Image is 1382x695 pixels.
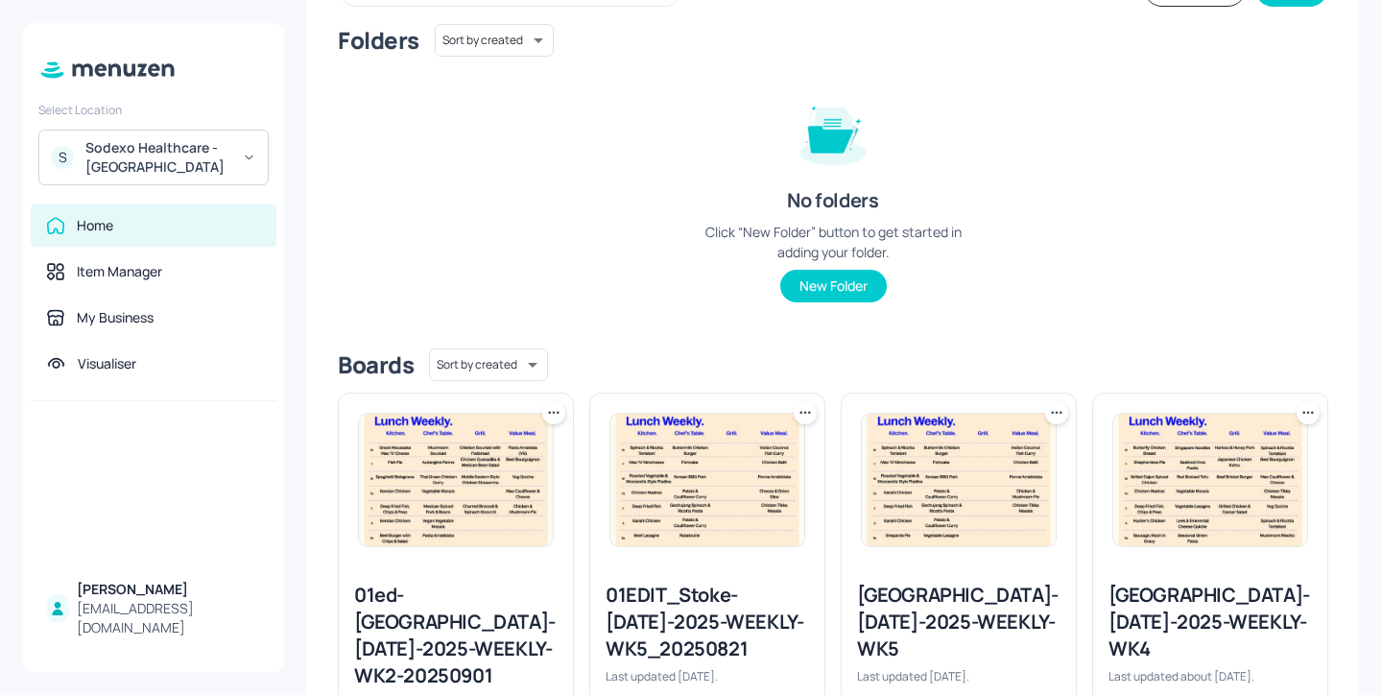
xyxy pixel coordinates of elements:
div: 01ed-[GEOGRAPHIC_DATA]-[DATE]-2025-WEEKLY-WK2-20250901 [354,582,558,689]
div: Folders [338,25,419,56]
div: Last updated about [DATE]. [1108,668,1312,684]
div: Boards [338,349,414,380]
div: Item Manager [77,262,162,281]
div: Last updated [DATE]. [606,668,809,684]
div: [EMAIL_ADDRESS][DOMAIN_NAME] [77,599,261,637]
div: Select Location [38,102,269,118]
img: 2025-08-06-1754472985310tewtgbqx74.jpeg [359,414,553,546]
div: Sort by created [429,346,548,384]
button: New Folder [780,270,887,302]
div: [GEOGRAPHIC_DATA]-[DATE]-2025-WEEKLY-WK4 [1108,582,1312,662]
div: Sort by created [435,21,554,60]
img: 2025-08-16-1755343372622b8ba4k3ob1u.jpeg [862,414,1056,546]
div: Visualiser [78,354,136,373]
div: [PERSON_NAME] [77,580,261,599]
div: My Business [77,308,154,327]
div: Home [77,216,113,235]
div: S [51,146,74,169]
img: folder-empty [785,84,881,180]
div: 01EDIT_Stoke-[DATE]-2025-WEEKLY-WK5_20250821 [606,582,809,662]
div: Sodexo Healthcare - [GEOGRAPHIC_DATA] [85,138,230,177]
img: 2025-08-21-1755774373498063fp1hziisl.jpeg [610,414,804,546]
div: Last updated [DATE]. [857,668,1060,684]
div: [GEOGRAPHIC_DATA]-[DATE]-2025-WEEKLY-WK5 [857,582,1060,662]
img: 2025-08-06-1754478595371npbv2vqhha8.jpeg [1113,414,1307,546]
div: Click “New Folder” button to get started in adding your folder. [689,222,977,262]
div: No folders [787,187,878,214]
